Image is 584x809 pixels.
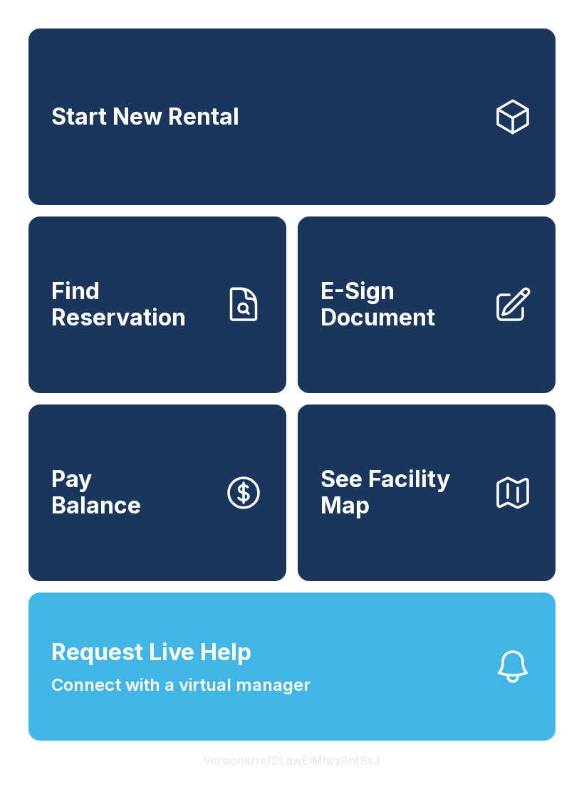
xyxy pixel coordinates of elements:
a: Find Reservation [28,216,286,393]
span: See Facility Map [320,466,481,518]
a: Start New Rental [28,28,556,205]
span: E-Sign Document [320,278,481,330]
span: Request Live Help [51,635,251,669]
button: VersionkrrefDLawElMlwz8nfSsJ [192,741,392,781]
span: Connect with a virtual manager [51,672,311,698]
button: PayBalance [28,404,286,581]
span: Start New Rental [51,104,239,130]
button: Request Live HelpConnect with a virtual manager [28,593,556,741]
span: Find Reservation [51,278,212,330]
button: See Facility Map [298,404,556,581]
span: Pay Balance [51,466,141,518]
a: E-Sign Document [298,216,556,393]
